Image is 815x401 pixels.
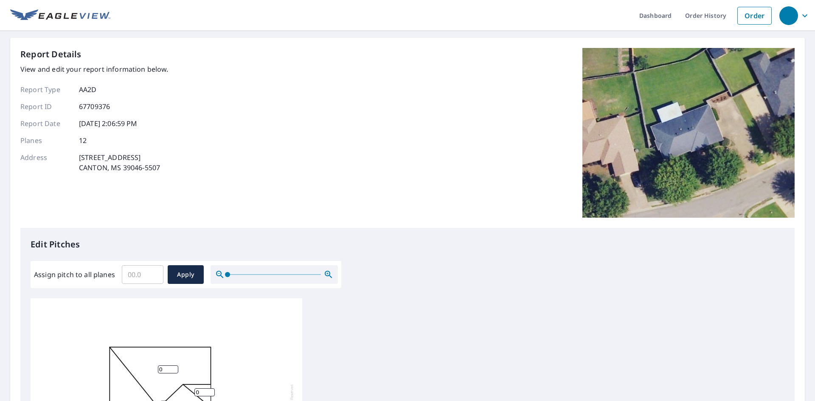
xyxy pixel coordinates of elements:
label: Assign pitch to all planes [34,269,115,280]
p: Report ID [20,101,71,112]
p: AA2D [79,84,97,95]
p: Report Type [20,84,71,95]
p: [DATE] 2:06:59 PM [79,118,138,129]
a: Order [737,7,772,25]
button: Apply [168,265,204,284]
p: 12 [79,135,87,146]
input: 00.0 [122,263,163,286]
p: Address [20,152,71,173]
img: EV Logo [10,9,110,22]
p: 67709376 [79,101,110,112]
p: [STREET_ADDRESS] CANTON, MS 39046-5507 [79,152,160,173]
p: View and edit your report information below. [20,64,169,74]
p: Planes [20,135,71,146]
span: Apply [174,269,197,280]
p: Report Date [20,118,71,129]
img: Top image [582,48,795,218]
p: Edit Pitches [31,238,784,251]
p: Report Details [20,48,81,61]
